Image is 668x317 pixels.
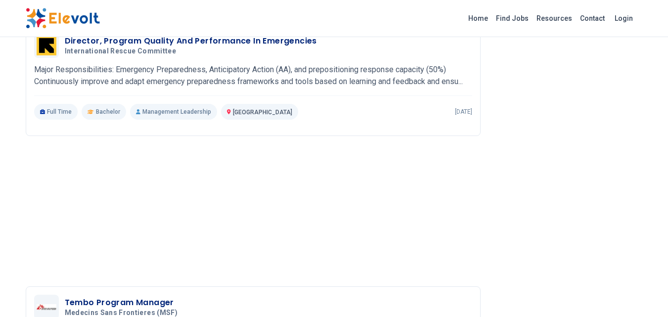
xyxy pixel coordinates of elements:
a: Find Jobs [492,10,533,26]
span: Bachelor [96,108,120,116]
a: International Rescue CommitteeDirector, Program Quality And Performance In EmergenciesInternation... [34,33,472,120]
a: Resources [533,10,576,26]
iframe: Chat Widget [619,270,668,317]
img: Medecins Sans Frontieres (MSF) [37,304,56,311]
a: Contact [576,10,609,26]
span: International Rescue Committee [65,47,177,56]
a: Home [464,10,492,26]
p: Major Responsibilities: Emergency Preparedness, Anticipatory Action (AA), and prepositioning resp... [34,64,472,88]
img: Elevolt [26,8,100,29]
img: International Rescue Committee [37,36,56,55]
span: [GEOGRAPHIC_DATA] [233,109,292,116]
p: Management Leadership [130,104,217,120]
h3: Director, Program Quality And Performance In Emergencies [65,35,317,47]
iframe: Advertisement [26,142,481,280]
p: [DATE] [455,108,472,116]
p: Full Time [34,104,78,120]
a: Login [609,8,639,28]
h3: Tembo Program Manager [65,297,182,309]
